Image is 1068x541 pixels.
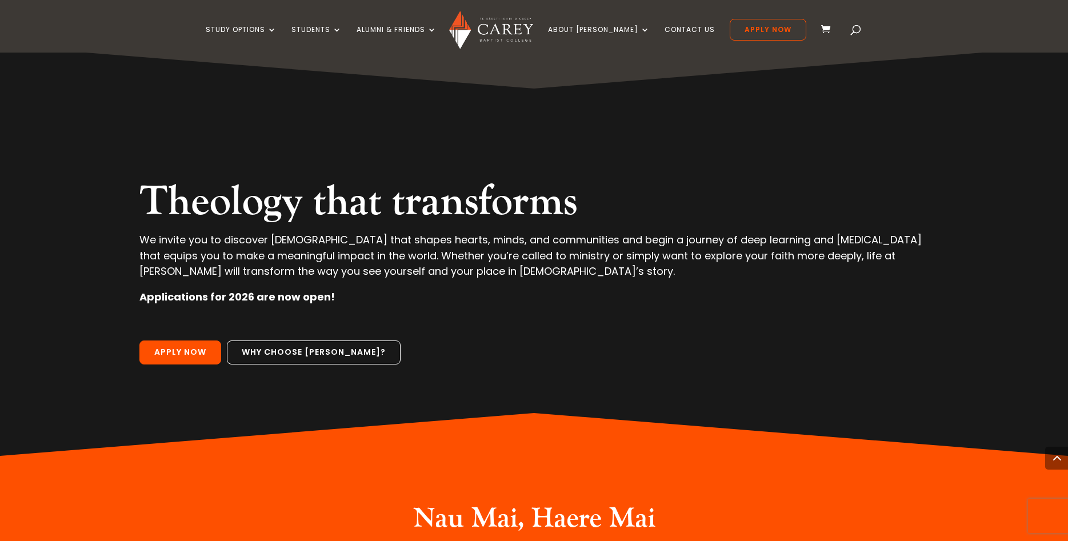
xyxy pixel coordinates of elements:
[548,26,650,53] a: About [PERSON_NAME]
[206,26,277,53] a: Study Options
[139,340,221,364] a: Apply Now
[449,11,533,49] img: Carey Baptist College
[665,26,715,53] a: Contact Us
[139,177,929,232] h2: Theology that transforms
[730,19,806,41] a: Apply Now
[139,290,335,304] strong: Applications for 2026 are now open!
[227,340,401,364] a: Why choose [PERSON_NAME]?
[291,26,342,53] a: Students
[357,26,437,53] a: Alumni & Friends
[139,232,929,289] p: We invite you to discover [DEMOGRAPHIC_DATA] that shapes hearts, minds, and communities and begin...
[320,502,749,541] h2: Nau Mai, Haere Mai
